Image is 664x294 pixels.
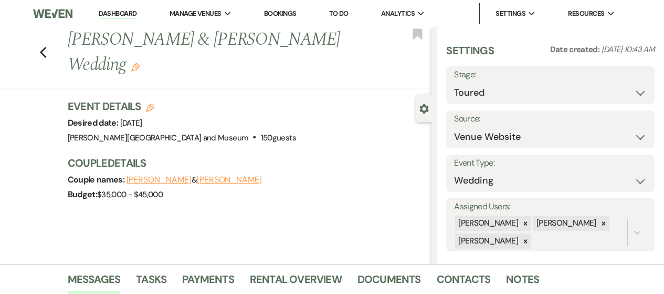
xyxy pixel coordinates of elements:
[496,8,525,19] span: Settings
[68,156,421,170] h3: Couple Details
[182,271,234,294] a: Payments
[68,99,296,114] h3: Event Details
[68,133,249,143] span: [PERSON_NAME][GEOGRAPHIC_DATA] and Museum
[550,44,602,55] span: Date created:
[127,176,192,184] button: [PERSON_NAME]
[381,8,415,19] span: Analytics
[33,3,72,25] img: Weven Logo
[99,9,136,19] a: Dashboard
[455,234,520,249] div: [PERSON_NAME]
[170,8,222,19] span: Manage Venues
[602,44,655,55] span: [DATE] 10:43 AM
[136,271,166,294] a: Tasks
[446,43,494,66] h3: Settings
[419,103,429,113] button: Close lead details
[68,189,98,200] span: Budget:
[97,189,163,200] span: $35,000 - $45,000
[261,133,296,143] span: 150 guests
[68,117,120,128] span: Desired date:
[264,9,297,18] a: Bookings
[197,176,262,184] button: [PERSON_NAME]
[250,271,342,294] a: Rental Overview
[68,174,127,185] span: Couple names:
[329,9,349,18] a: To Do
[454,67,647,83] label: Stage:
[437,271,491,294] a: Contacts
[568,8,604,19] span: Resources
[68,271,121,294] a: Messages
[533,216,598,231] div: [PERSON_NAME]
[454,111,647,127] label: Source:
[131,62,140,72] button: Edit
[120,118,142,128] span: [DATE]
[454,156,647,171] label: Event Type:
[127,175,262,185] span: &
[506,271,539,294] a: Notes
[455,216,520,231] div: [PERSON_NAME]
[68,27,355,77] h1: [PERSON_NAME] & [PERSON_NAME] Wedding
[454,199,647,215] label: Assigned Users:
[357,271,421,294] a: Documents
